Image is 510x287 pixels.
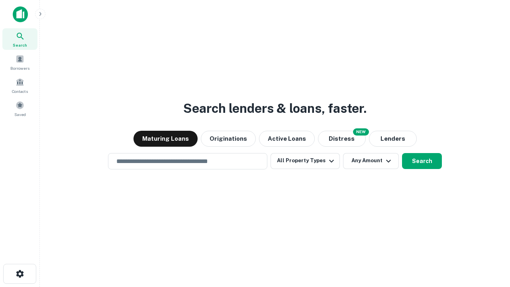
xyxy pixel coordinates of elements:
a: Borrowers [2,51,37,73]
span: Saved [14,111,26,118]
a: Contacts [2,75,37,96]
button: Maturing Loans [133,131,198,147]
button: Search [402,153,442,169]
a: Search [2,28,37,50]
button: All Property Types [271,153,340,169]
button: Any Amount [343,153,399,169]
div: NEW [353,128,369,136]
button: Originations [201,131,256,147]
a: Saved [2,98,37,119]
h3: Search lenders & loans, faster. [183,99,367,118]
span: Search [13,42,27,48]
iframe: Chat Widget [470,223,510,261]
img: capitalize-icon.png [13,6,28,22]
button: Active Loans [259,131,315,147]
button: Search distressed loans with lien and other non-mortgage details. [318,131,366,147]
span: Borrowers [10,65,29,71]
button: Lenders [369,131,417,147]
span: Contacts [12,88,28,94]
